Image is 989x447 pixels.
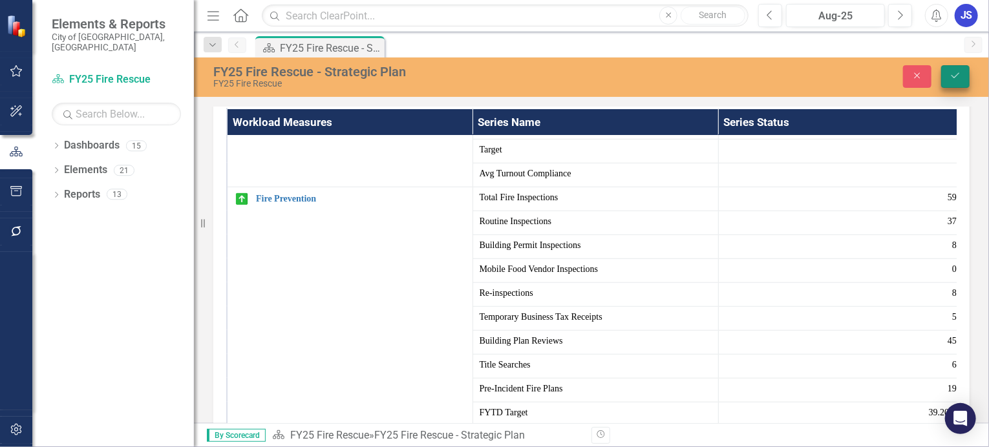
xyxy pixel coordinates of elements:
span: Target [480,143,712,156]
span: 19 [948,382,957,395]
a: Elements [64,163,107,178]
span: Avg Turnout Compliance [480,167,712,180]
a: Reports [64,187,100,202]
button: Search [681,6,745,25]
span: FYTD Target [480,406,712,419]
div: Open Intercom Messenger [945,403,976,434]
span: Routine Inspections [480,215,712,228]
input: Search Below... [52,103,181,125]
img: ClearPoint Strategy [5,14,30,38]
img: On Target [234,191,250,207]
button: JS [955,4,978,27]
div: FY25 Fire Rescue - Strategic Plan [280,40,381,56]
div: FY25 Fire Rescue - Strategic Plan [374,429,525,441]
span: Mobile Food Vendor Inspections [480,263,712,276]
span: Total Fire Inspections [480,191,712,204]
span: 5 [952,311,957,324]
div: FY25 Fire Rescue [213,79,632,88]
span: Re-inspections [480,287,712,300]
div: 13 [107,189,127,200]
span: 8 [952,239,957,252]
button: Aug-25 [786,4,885,27]
a: Dashboards [64,138,120,153]
span: Building Plan Reviews [480,335,712,348]
span: Title Searches [480,359,712,371]
div: 15 [126,140,147,151]
span: 45 [948,335,957,348]
span: 8 [952,287,957,300]
span: 37 [948,215,957,228]
small: City of [GEOGRAPHIC_DATA], [GEOGRAPHIC_DATA] [52,32,181,53]
a: FY25 Fire Rescue [290,429,369,441]
a: Fire Prevention [256,194,466,203]
input: Search ClearPoint... [262,5,749,27]
span: 39.20% [929,406,957,419]
span: Pre-Incident Fire Plans [480,382,712,395]
span: 6 [952,359,957,371]
span: Elements & Reports [52,16,181,32]
div: Aug-25 [791,8,880,24]
span: Building Permit Inspections [480,239,712,252]
span: 59 [948,191,957,204]
div: » [272,428,582,443]
span: Search [699,10,727,20]
span: By Scorecard [207,429,266,442]
span: Temporary Business Tax Receipts [480,311,712,324]
a: FY25 Fire Rescue [52,72,181,87]
div: FY25 Fire Rescue - Strategic Plan [213,65,632,79]
span: 0 [952,263,957,276]
div: 21 [114,165,134,176]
